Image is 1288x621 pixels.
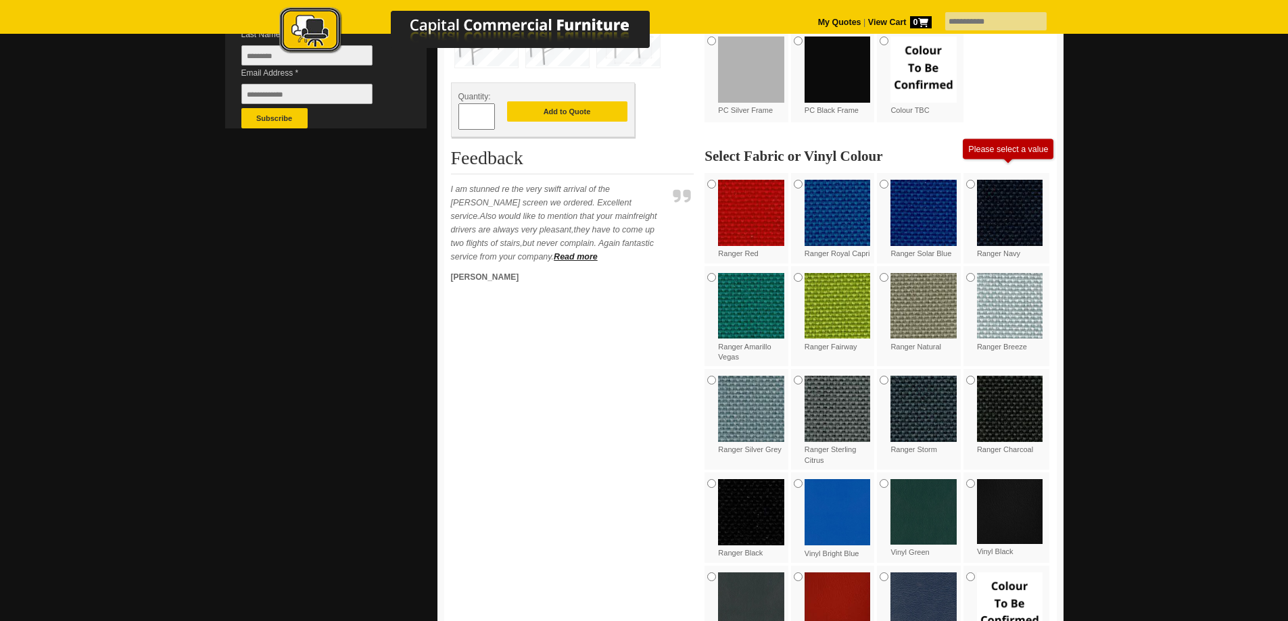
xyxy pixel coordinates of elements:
[718,36,784,116] label: PC Silver Frame
[718,36,784,103] img: PC Silver Frame
[718,273,784,339] img: Ranger Amarillo Vegas
[805,36,871,116] label: PC Black Frame
[890,479,957,545] img: Vinyl Green
[241,108,308,128] button: Subscribe
[977,479,1043,557] label: Vinyl Black
[718,479,784,545] img: Ranger Black
[977,479,1043,544] img: Vinyl Black
[718,376,784,455] label: Ranger Silver Grey
[554,252,598,262] a: Read more
[977,273,1043,339] img: Ranger Breeze
[451,148,694,174] h2: Feedback
[805,180,871,259] label: Ranger Royal Capri
[890,36,957,103] img: Colour TBC
[865,18,931,27] a: View Cart0
[451,270,667,284] p: [PERSON_NAME]
[890,479,957,558] label: Vinyl Green
[868,18,932,27] strong: View Cart
[718,273,784,363] label: Ranger Amarillo Vegas
[805,273,871,339] img: Ranger Fairway
[718,376,784,442] img: Ranger Silver Grey
[890,376,957,442] img: Ranger Storm
[805,479,871,559] label: Vinyl Bright Blue
[458,92,491,101] span: Quantity:
[241,28,393,41] span: Last Name *
[451,182,667,264] p: I am stunned re the very swift arrival of the [PERSON_NAME] screen we ordered. Excellent service....
[805,376,871,442] img: Ranger Sterling Citrus
[241,66,393,80] span: Email Address *
[890,36,957,116] label: Colour TBC
[242,7,715,60] a: Capital Commercial Furniture Logo
[705,149,1049,163] h2: Select Fabric or Vinyl Colour
[805,479,871,545] img: Vinyl Bright Blue
[805,376,871,466] label: Ranger Sterling Citrus
[977,376,1043,455] label: Ranger Charcoal
[977,180,1043,259] label: Ranger Navy
[241,84,373,104] input: Email Address *
[890,180,957,246] img: Ranger Solar Blue
[890,273,957,339] img: Ranger Natural
[818,18,861,27] a: My Quotes
[718,180,784,246] img: Ranger Red
[977,273,1043,352] label: Ranger Breeze
[805,180,871,246] img: Ranger Royal Capri
[718,479,784,558] label: Ranger Black
[968,150,1048,159] div: Please select a value
[910,16,932,28] span: 0
[507,101,627,122] button: Add to Quote
[241,45,373,66] input: Last Name *
[890,273,957,352] label: Ranger Natural
[977,180,1043,246] img: Ranger Navy
[977,376,1043,442] img: Ranger Charcoal
[805,36,871,103] img: PC Black Frame
[805,273,871,352] label: Ranger Fairway
[890,376,957,455] label: Ranger Storm
[890,180,957,259] label: Ranger Solar Blue
[242,7,715,56] img: Capital Commercial Furniture Logo
[718,180,784,259] label: Ranger Red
